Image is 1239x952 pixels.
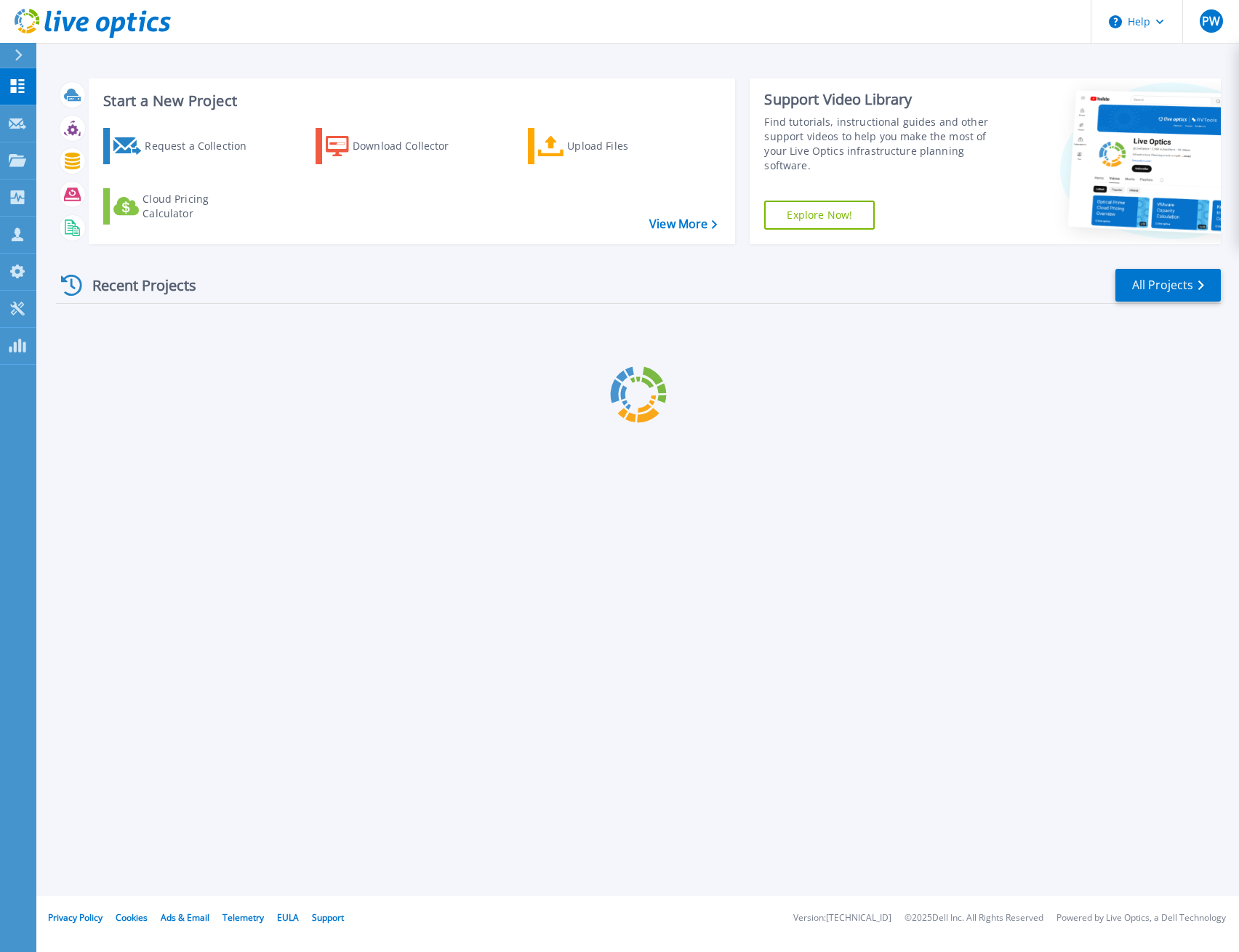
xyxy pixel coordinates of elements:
a: Support [312,911,344,924]
a: Download Collector [316,128,478,164]
a: Privacy Policy [48,911,103,924]
div: Request a Collection [145,132,261,161]
a: Explore Now! [764,201,875,230]
a: EULA [277,911,299,924]
div: Find tutorials, instructional guides and other support videos to help you make the most of your L... [764,115,1003,173]
div: Support Video Library [764,90,1003,109]
span: PW [1202,15,1220,27]
a: View More [649,217,717,231]
a: Upload Files [528,128,690,164]
a: Ads & Email [161,911,209,924]
div: Cloud Pricing Calculator [143,192,259,221]
a: Telemetry [222,911,264,924]
div: Download Collector [353,132,469,161]
a: Cookies [116,911,148,924]
a: All Projects [1115,269,1221,302]
div: Upload Files [567,132,683,161]
div: Recent Projects [56,267,216,303]
li: Powered by Live Optics, a Dell Technology [1056,913,1226,923]
li: © 2025 Dell Inc. All Rights Reserved [905,913,1043,923]
a: Cloud Pricing Calculator [103,188,265,225]
li: Version: [TECHNICAL_ID] [793,913,891,923]
a: Request a Collection [103,128,265,164]
h3: Start a New Project [103,93,717,109]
